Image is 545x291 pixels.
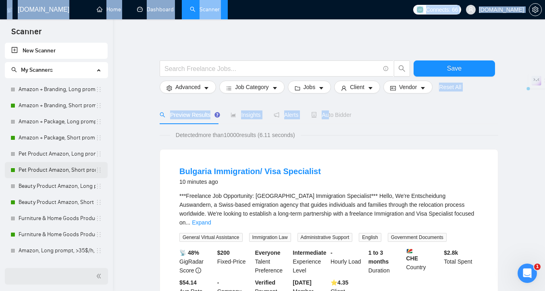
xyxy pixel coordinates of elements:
img: logo [7,4,12,17]
li: Beauty Product Amazon, Long prompt, >35$/h, no agency [5,178,108,194]
span: Client [350,83,364,91]
a: Pet Product Amazon, Short prompt, >35$/h, no agency [19,162,96,178]
span: Preview Results [160,112,218,118]
span: user [468,7,474,12]
span: holder [96,199,102,206]
a: Amazon, Long prompt, >35$/h, no agency [19,243,96,259]
li: Amazon + Package, Long prompt, >35$/h, no agency [5,114,108,130]
span: folder [295,85,300,91]
button: search [394,60,410,77]
div: Country [405,248,443,275]
span: My Scanners [21,67,53,73]
button: Головна [126,3,141,19]
button: setting [529,3,542,16]
a: Amazon + Package, Long prompt, >35$/h, no agency [19,114,96,130]
span: holder [96,102,102,109]
span: holder [96,231,102,238]
span: Government Documents [388,233,447,242]
div: Experience Level [291,248,329,275]
b: $ 2.8k [444,249,458,256]
div: shtonda03011999@gmail.com каже… [6,77,155,101]
a: Amazon + Branding, Long prompt, >35$/h, no agency [19,81,96,98]
span: holder [96,151,102,157]
iframe: To enrich screen reader interactions, please activate Accessibility in Grammarly extension settings [518,264,537,283]
li: Amazon, Long prompt, >35$/h, no agency [5,243,108,259]
div: Закрити [141,3,156,18]
button: Надіслати повідомлення… [138,226,151,239]
a: searchScanner [190,6,220,13]
span: Detected more than 10000 results (6.11 seconds) [170,131,301,139]
button: settingAdvancedcaret-down [160,81,216,94]
b: Everyone [255,249,281,256]
div: чекаю на вашу відповідь [74,81,148,89]
div: Total Spent [442,248,480,275]
li: Pet Product Amazon, Long prompt, >35$/h, no agency [5,146,108,162]
span: Administrative Support [297,233,353,242]
span: Insights [231,112,260,118]
span: caret-down [204,85,209,91]
a: Amazon + Package, Short prompt, >35$/h, no agency [19,130,96,146]
span: holder [96,247,102,254]
span: search [394,65,410,72]
li: Furniture & Home Goods Product Amazon, Long prompt, >35$/h, no agency [5,210,108,227]
span: robot [311,112,317,118]
b: Verified [255,279,276,286]
li: Amazon + Branding, Long prompt, >35$/h, no agency [5,81,108,98]
a: Bulgaria Immigration/ Visa Specialist [179,167,321,176]
div: Привіт 👋 Мене звати [PERSON_NAME], і я з радістю допоможу вам 😊 [13,18,126,42]
span: holder [96,86,102,93]
span: info-circle [383,66,389,71]
button: Завантажити вкладений файл [38,229,45,236]
div: shtonda03011999@gmail.com каже… [6,141,155,175]
a: dashboardDashboard [137,6,174,13]
b: $ 200 [217,249,230,256]
span: idcard [390,85,396,91]
span: holder [96,215,102,222]
span: 1 [534,264,541,270]
span: bars [226,85,232,91]
div: Дуже любила гіградар, але він вже здувся, на жаль [35,180,148,195]
span: Advanced [175,83,200,91]
img: 🇸🇨 [407,248,412,254]
div: чекаю на вашу відповідь [68,77,155,94]
div: Talent Preference [254,248,291,275]
b: ⭐️ 4.35 [331,279,348,286]
span: Connects: [426,5,450,14]
a: homeHome [97,6,121,13]
button: userClientcaret-down [334,81,380,94]
div: ***Freelance Job Opportunity: Bulgaria Immigration Specialist*** Hello, We're Entscheidung Auswan... [179,191,478,227]
button: idcardVendorcaret-down [383,81,433,94]
span: Vendor [399,83,417,91]
span: search [11,67,17,73]
div: Підкажіть будь ласка, чому Ви вирішили скасувати підписочку?🙏 [13,106,126,121]
span: My Scanners [11,67,53,73]
div: Nazar • 18 год. тому [13,128,65,133]
b: 1 to 3 months [368,249,389,265]
a: Beauty Product Amazon, Short prompt, >35$/h, no agency [19,194,96,210]
b: - [331,249,333,256]
div: Duration [367,248,405,275]
span: info-circle [196,268,201,273]
li: Amazon, Short prompt, >35$/h, no agency [5,259,108,275]
div: Бо за останній три місяці показники дуже погано і цей канал став збитковим, на жаль. [35,145,148,169]
b: $54.14 [179,279,197,286]
b: [DATE] [293,279,311,286]
li: Furniture & Home Goods Product Amazon, Short prompt, >35$/h, no agency [5,227,108,243]
span: caret-down [420,85,426,91]
button: folderJobscaret-down [288,81,331,94]
span: Auto Bidder [311,112,351,118]
span: ***Freelance Job Opportunity: [GEOGRAPHIC_DATA] Immigration Specialist*** Hello, We're Entscheidu... [179,193,474,226]
b: 📡 48% [179,249,199,256]
li: Pet Product Amazon, Short prompt, >35$/h, no agency [5,162,108,178]
button: go back [5,3,21,19]
div: GigRadar Score [178,248,216,275]
span: area-chart [231,112,236,118]
input: Search Freelance Jobs... [164,64,380,74]
li: Beauty Product Amazon, Short prompt, >35$/h, no agency [5,194,108,210]
a: Furniture & Home Goods Product Amazon, Short prompt, >35$/h, no agency [19,227,96,243]
span: double-left [96,272,104,280]
span: notification [274,112,279,118]
span: search [160,112,165,118]
div: Nazar каже… [6,13,155,77]
b: CHE [406,248,441,262]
